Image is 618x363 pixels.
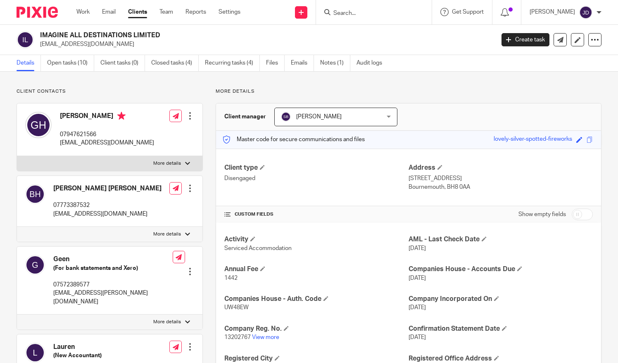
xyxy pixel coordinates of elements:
span: [DATE] [409,245,426,251]
h4: Company Reg. No. [224,325,409,333]
span: UW48EW [224,305,249,310]
img: svg%3E [25,184,45,204]
img: svg%3E [25,112,52,138]
a: Email [102,8,116,16]
img: Pixie [17,7,58,18]
p: [PERSON_NAME] [530,8,575,16]
span: Get Support [452,9,484,15]
img: svg%3E [25,255,45,275]
p: More details [153,160,181,167]
img: svg%3E [281,112,291,122]
h4: Companies House - Accounts Due [409,265,593,274]
img: svg%3E [17,31,34,48]
h5: (New Accountant) [53,351,147,360]
a: Client tasks (0) [100,55,145,71]
h3: Client manager [224,113,266,121]
h5: (For bank statements and Xero) [53,264,173,272]
h4: CUSTOM FIELDS [224,211,409,218]
p: Master code for secure communications and files [222,135,365,144]
i: Primary [117,112,126,120]
span: Serviced Accommodation [224,245,292,251]
p: 07947621566 [60,130,154,139]
p: More details [153,319,181,325]
a: Closed tasks (4) [151,55,199,71]
a: Audit logs [357,55,388,71]
h4: [PERSON_NAME] [60,112,154,122]
p: [STREET_ADDRESS] [409,174,593,183]
a: Team [159,8,173,16]
a: Files [266,55,285,71]
p: [EMAIL_ADDRESS][DOMAIN_NAME] [60,139,154,147]
h2: IMAGINE ALL DESTINATIONS LIMITED [40,31,399,40]
span: [PERSON_NAME] [296,114,342,120]
span: 13202767 [224,334,251,340]
img: svg%3E [25,343,45,363]
span: [DATE] [409,334,426,340]
a: Work [76,8,90,16]
p: Disengaged [224,174,409,183]
h4: Address [409,163,593,172]
p: Client contacts [17,88,203,95]
p: [EMAIL_ADDRESS][PERSON_NAME][DOMAIN_NAME] [53,289,173,306]
a: View more [252,334,279,340]
p: [EMAIL_ADDRESS][DOMAIN_NAME] [40,40,489,48]
p: More details [216,88,601,95]
h4: Client type [224,163,409,172]
p: More details [153,231,181,238]
h4: Annual Fee [224,265,409,274]
span: [DATE] [409,305,426,310]
h4: Geen [53,255,173,264]
div: lovely-silver-spotted-fireworks [494,135,572,144]
span: [DATE] [409,275,426,281]
h4: [PERSON_NAME] [PERSON_NAME] [53,184,162,193]
h4: Companies House - Auth. Code [224,295,409,303]
p: 07773387532 [53,201,162,209]
h4: Company Incorporated On [409,295,593,303]
label: Show empty fields [518,210,566,219]
h4: Confirmation Statement Date [409,325,593,333]
h4: Registered Office Address [409,354,593,363]
img: svg%3E [579,6,592,19]
h4: Lauren [53,343,147,351]
a: Create task [502,33,549,46]
a: Recurring tasks (4) [205,55,260,71]
a: Open tasks (10) [47,55,94,71]
p: Bournemouth, BH8 0AA [409,183,593,191]
h4: Activity [224,235,409,244]
a: Notes (1) [320,55,350,71]
a: Reports [185,8,206,16]
span: 1442 [224,275,238,281]
a: Settings [219,8,240,16]
a: Emails [291,55,314,71]
p: [EMAIL_ADDRESS][DOMAIN_NAME] [53,210,162,218]
h4: AML - Last Check Date [409,235,593,244]
input: Search [333,10,407,17]
a: Clients [128,8,147,16]
a: Details [17,55,41,71]
h4: Registered City [224,354,409,363]
p: 07572389577 [53,281,173,289]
